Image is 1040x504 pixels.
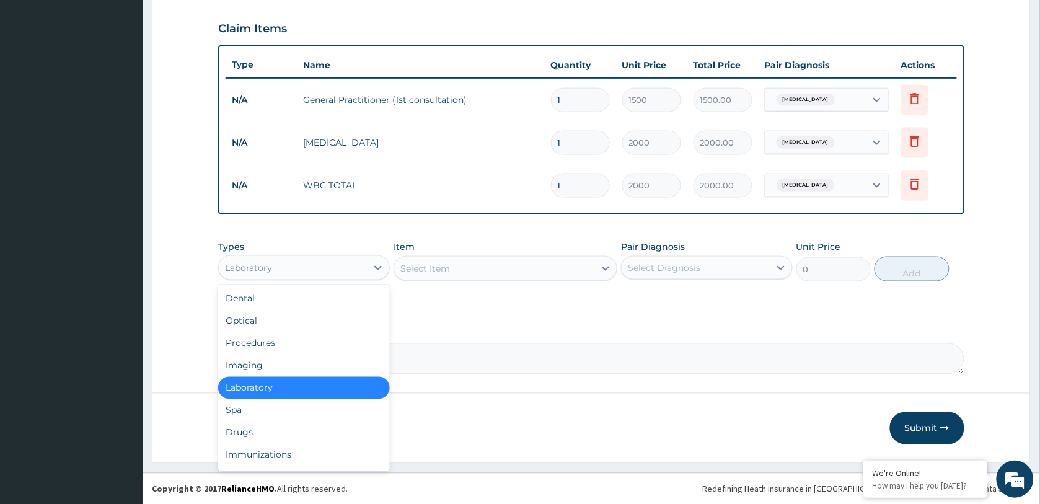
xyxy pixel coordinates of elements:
[394,241,415,253] label: Item
[226,131,297,154] td: N/A
[759,53,895,77] th: Pair Diagnosis
[890,412,964,444] button: Submit
[297,87,545,112] td: General Practitioner (1st consultation)
[23,62,50,93] img: d_794563401_company_1708531726252_794563401
[218,332,390,355] div: Procedures
[218,22,287,36] h3: Claim Items
[777,179,835,192] span: [MEDICAL_DATA]
[621,241,685,253] label: Pair Diagnosis
[218,355,390,377] div: Imaging
[225,262,272,274] div: Laboratory
[218,326,964,337] label: Comment
[218,444,390,466] div: Immunizations
[218,422,390,444] div: Drugs
[203,6,233,36] div: Minimize live chat window
[297,53,545,77] th: Name
[703,483,1031,495] div: Redefining Heath Insurance in [GEOGRAPHIC_DATA] using Telemedicine and Data Science!
[875,257,949,281] button: Add
[226,89,297,112] td: N/A
[226,174,297,197] td: N/A
[6,338,236,382] textarea: Type your message and hit 'Enter'
[221,484,275,495] a: RelianceHMO
[64,69,208,86] div: Chat with us now
[297,173,545,198] td: WBC TOTAL
[218,377,390,399] div: Laboratory
[218,466,390,489] div: Others
[218,242,244,252] label: Types
[873,467,978,479] div: We're Online!
[218,288,390,310] div: Dental
[400,262,450,275] div: Select Item
[873,480,978,491] p: How may I help you today?
[72,156,171,281] span: We're online!
[777,94,835,106] span: [MEDICAL_DATA]
[297,130,545,155] td: [MEDICAL_DATA]
[545,53,616,77] th: Quantity
[895,53,957,77] th: Actions
[616,53,687,77] th: Unit Price
[218,399,390,422] div: Spa
[218,310,390,332] div: Optical
[152,484,277,495] strong: Copyright © 2017 .
[796,241,841,253] label: Unit Price
[687,53,759,77] th: Total Price
[226,53,297,76] th: Type
[777,136,835,149] span: [MEDICAL_DATA]
[628,262,700,274] div: Select Diagnosis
